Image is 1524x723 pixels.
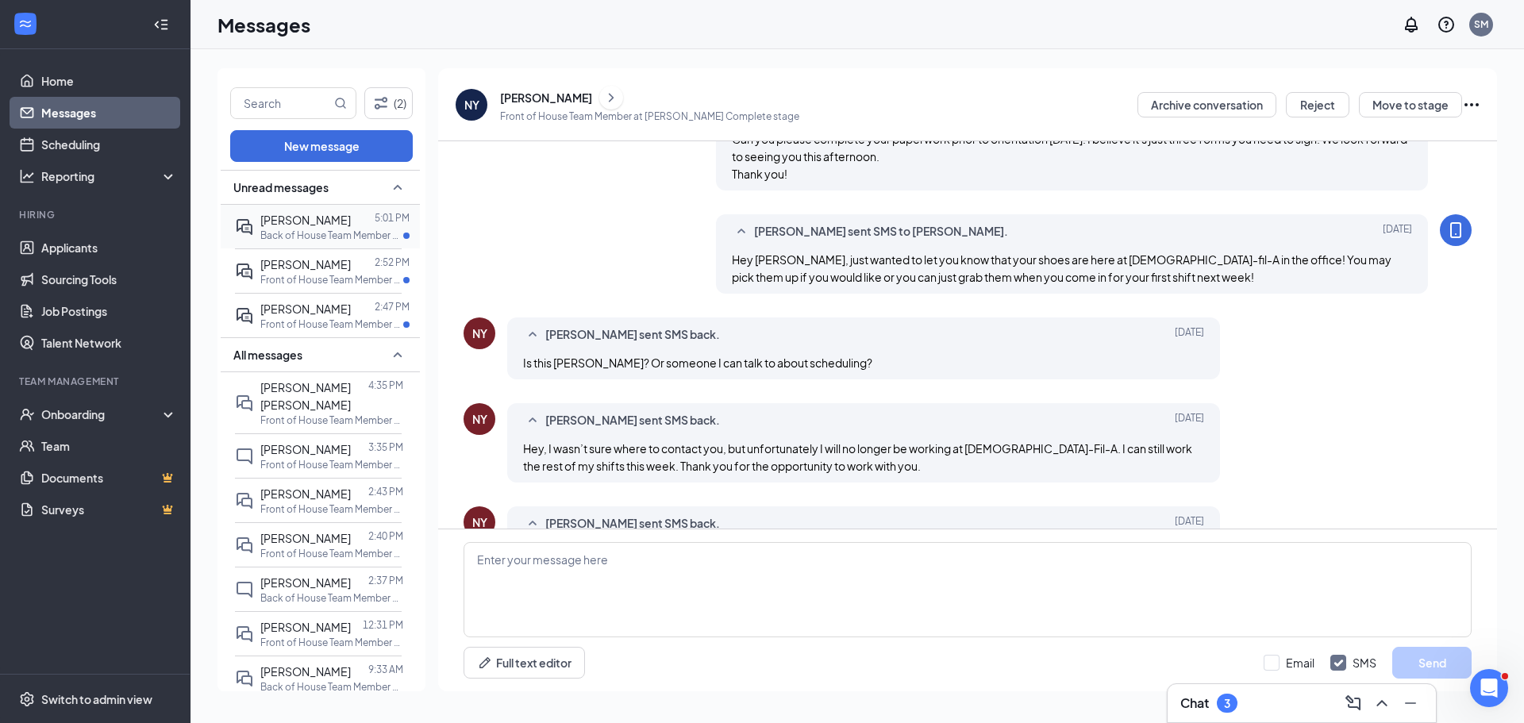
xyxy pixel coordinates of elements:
[41,65,177,97] a: Home
[260,680,403,694] p: Back of House Team Member at [GEOGRAPHIC_DATA][PERSON_NAME]
[260,257,351,271] span: [PERSON_NAME]
[523,441,1192,473] span: Hey, I wasn’t sure where to contact you, but unfortunately I will no longer be working at [DEMOGR...
[260,413,403,427] p: Front of House Team Member at [GEOGRAPHIC_DATA]
[368,485,403,498] p: 2:43 PM
[260,575,351,590] span: [PERSON_NAME]
[500,110,799,123] p: Front of House Team Member at [PERSON_NAME] Complete stage
[1369,690,1395,716] button: ChevronUp
[523,325,542,344] svg: SmallChevronUp
[260,302,351,316] span: [PERSON_NAME]
[1175,325,1204,344] span: [DATE]
[260,442,351,456] span: [PERSON_NAME]
[217,11,310,38] h1: Messages
[754,222,1008,241] span: [PERSON_NAME] sent SMS to [PERSON_NAME].
[1372,694,1391,713] svg: ChevronUp
[368,529,403,543] p: 2:40 PM
[41,232,177,263] a: Applicants
[41,295,177,327] a: Job Postings
[41,430,177,462] a: Team
[371,94,391,113] svg: Filter
[1474,17,1488,31] div: SM
[260,380,351,412] span: [PERSON_NAME] [PERSON_NAME]
[464,97,479,113] div: NY
[364,87,413,119] button: Filter (2)
[523,514,542,533] svg: SmallChevronUp
[1402,15,1421,34] svg: Notifications
[41,406,164,422] div: Onboarding
[260,591,403,605] p: Back of House Team Member at [GEOGRAPHIC_DATA]
[1462,95,1481,114] svg: Ellipses
[19,168,35,184] svg: Analysis
[260,458,403,471] p: Front of House Team Member at [GEOGRAPHIC_DATA]
[231,88,331,118] input: Search
[1392,647,1472,679] button: Send
[260,547,403,560] p: Front of House Team Member at [GEOGRAPHIC_DATA][PERSON_NAME]
[472,514,487,530] div: NY
[599,86,623,110] button: ChevronRight
[260,502,403,516] p: Front of House Team Member at [GEOGRAPHIC_DATA][PERSON_NAME]
[260,317,403,331] p: Front of House Team Member at [GEOGRAPHIC_DATA][PERSON_NAME]
[235,491,254,510] svg: DoubleChat
[545,325,720,344] span: [PERSON_NAME] sent SMS back.
[1180,694,1209,712] h3: Chat
[1401,694,1420,713] svg: Minimize
[334,97,347,110] svg: MagnifyingGlass
[477,655,493,671] svg: Pen
[545,411,720,430] span: [PERSON_NAME] sent SMS back.
[368,574,403,587] p: 2:37 PM
[17,16,33,32] svg: WorkstreamLogo
[235,306,254,325] svg: ActiveDoubleChat
[368,379,403,392] p: 4:35 PM
[464,647,585,679] button: Full text editorPen
[41,263,177,295] a: Sourcing Tools
[235,217,254,237] svg: ActiveDoubleChat
[1359,92,1462,117] button: Move to stage
[235,625,254,644] svg: DoubleChat
[1341,690,1366,716] button: ComposeMessage
[500,90,592,106] div: [PERSON_NAME]
[1175,411,1204,430] span: [DATE]
[1224,697,1230,710] div: 3
[368,440,403,454] p: 3:35 PM
[235,262,254,281] svg: ActiveDoubleChat
[41,327,177,359] a: Talent Network
[260,664,351,679] span: [PERSON_NAME]
[1446,221,1465,240] svg: MobileSms
[19,375,174,388] div: Team Management
[233,179,329,195] span: Unread messages
[375,300,410,313] p: 2:47 PM
[235,580,254,599] svg: ChatInactive
[260,229,403,242] p: Back of House Team Member at [GEOGRAPHIC_DATA]
[41,97,177,129] a: Messages
[41,494,177,525] a: SurveysCrown
[1286,92,1349,117] button: Reject
[523,411,542,430] svg: SmallChevronUp
[19,208,174,221] div: Hiring
[1398,690,1423,716] button: Minimize
[260,486,351,501] span: [PERSON_NAME]
[1470,669,1508,707] iframe: Intercom live chat
[41,691,152,707] div: Switch to admin view
[375,211,410,225] p: 5:01 PM
[472,411,487,427] div: NY
[260,213,351,227] span: [PERSON_NAME]
[732,222,751,241] svg: SmallChevronUp
[523,356,872,370] span: Is this [PERSON_NAME]? Or someone I can talk to about scheduling?
[260,273,403,287] p: Front of House Team Member at [GEOGRAPHIC_DATA][PERSON_NAME]
[388,345,407,364] svg: SmallChevronUp
[260,620,351,634] span: [PERSON_NAME]
[235,447,254,466] svg: ChatInactive
[375,256,410,269] p: 2:52 PM
[368,663,403,676] p: 9:33 AM
[235,536,254,555] svg: DoubleChat
[732,252,1391,284] span: Hey [PERSON_NAME], just wanted to let you know that your shoes are here at [DEMOGRAPHIC_DATA]-fil...
[1344,694,1363,713] svg: ComposeMessage
[363,618,403,632] p: 12:31 PM
[235,669,254,688] svg: DoubleChat
[233,347,302,363] span: All messages
[260,636,403,649] p: Front of House Team Member at [GEOGRAPHIC_DATA]
[230,130,413,162] button: New message
[1383,222,1412,241] span: [DATE]
[260,531,351,545] span: [PERSON_NAME]
[41,168,178,184] div: Reporting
